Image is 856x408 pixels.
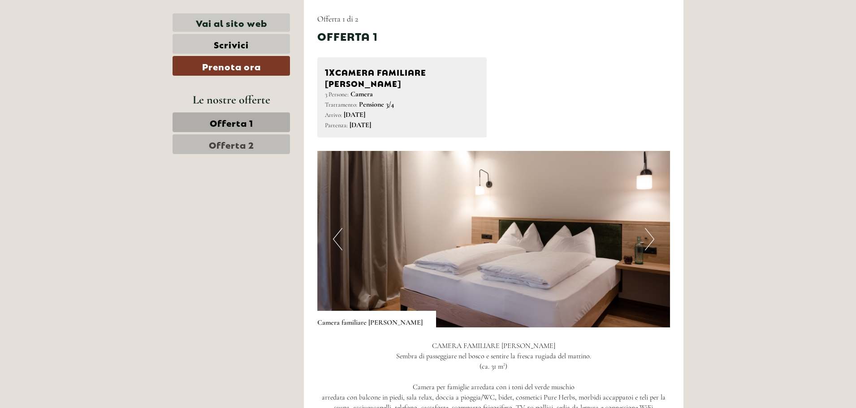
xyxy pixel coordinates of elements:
div: Le nostre offerte [173,91,290,108]
span: Offerta 1 di 2 [317,14,358,24]
b: [DATE] [350,120,371,129]
button: Previous [333,228,342,250]
small: Arrivo: [325,111,342,119]
div: Offerta 1 [317,28,378,43]
button: Invia [300,232,353,252]
small: Trattamento: [325,101,357,108]
div: Camera familiare [PERSON_NAME] [317,311,436,328]
b: Camera [350,90,373,99]
b: Pensione 3/4 [359,100,394,109]
a: Scrivici [173,34,290,54]
small: 3 Persone: [325,90,349,98]
b: [DATE] [344,110,365,119]
div: Camera familiare [PERSON_NAME] [325,65,480,89]
img: image [317,151,670,327]
div: [GEOGRAPHIC_DATA] [13,26,120,33]
span: Offerta 1 [210,116,253,129]
span: Offerta 2 [209,138,254,150]
div: giovedì [157,7,196,22]
div: Buon giorno, come possiamo aiutarla? [7,24,124,52]
a: Prenota ora [173,56,290,76]
small: Partenza: [325,121,348,129]
small: 10:51 [13,43,120,50]
b: 1x [325,65,335,77]
a: Vai al sito web [173,13,290,32]
button: Next [645,228,654,250]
